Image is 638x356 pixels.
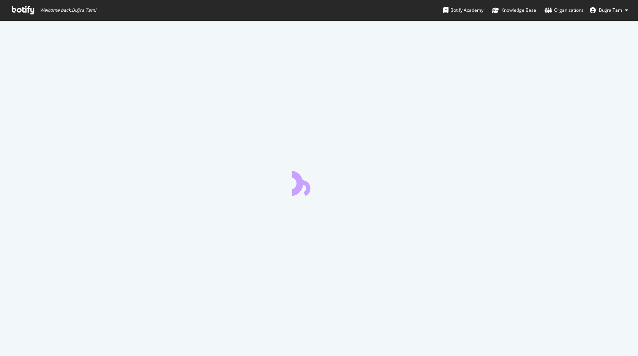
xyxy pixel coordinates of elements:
[292,169,346,196] div: animation
[599,7,622,13] span: Buğra Tam
[40,7,96,13] span: Welcome back, Buğra Tam !
[545,6,584,14] div: Organizations
[443,6,483,14] div: Botify Academy
[584,4,634,16] button: Buğra Tam
[492,6,536,14] div: Knowledge Base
